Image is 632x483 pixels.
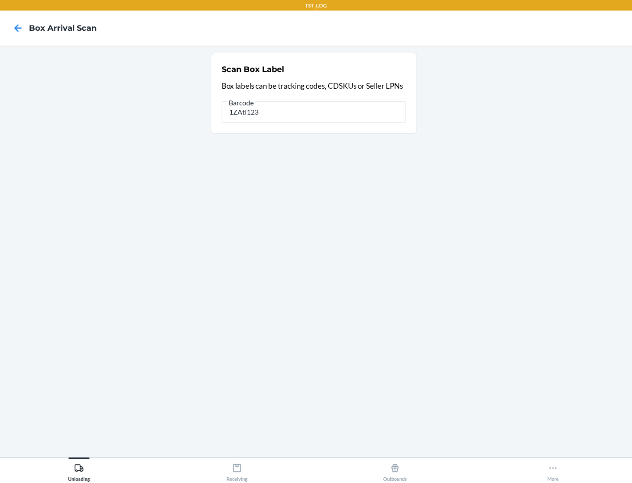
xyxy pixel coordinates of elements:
[68,460,90,482] div: Unloading
[29,22,97,34] h4: Box Arrival Scan
[222,80,406,92] p: Box labels can be tracking codes, CDSKUs or Seller LPNs
[547,460,559,482] div: More
[305,2,327,10] p: TST_LOG
[158,458,316,482] button: Receiving
[226,460,248,482] div: Receiving
[222,64,284,75] h2: Scan Box Label
[474,458,632,482] button: More
[227,98,255,107] span: Barcode
[222,101,406,123] input: Barcode
[383,460,407,482] div: Outbounds
[316,458,474,482] button: Outbounds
